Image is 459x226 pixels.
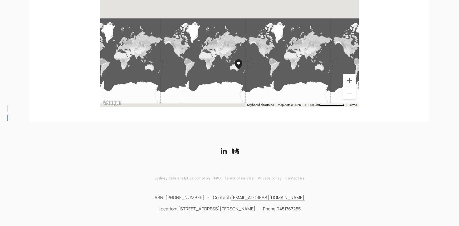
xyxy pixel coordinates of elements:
button: Zoom in [343,74,356,87]
a: Medium [232,148,239,155]
span: 10000 km [305,103,319,107]
button: Keyboard shortcuts [247,103,274,107]
p: ABN: [PHONE_NUMBER] - Contact: [33,194,426,201]
a: Terms [348,103,357,107]
a: LinkedIn [220,148,227,155]
a: FAQ [214,175,225,182]
p: Location: [STREET_ADDRESS][PERSON_NAME] - Phone: [33,205,426,212]
a: Sydney data analytics company [155,175,214,182]
div: White Box Analytics 5 Martin Place Sydney, NSW, 2000, Australia [235,59,250,79]
span: Map data ©2025 [278,103,301,107]
a: 0451767255 [277,206,301,212]
a: Open this area in Google Maps (opens a new window) [102,99,122,107]
a: Contact us [285,175,308,182]
button: Map Scale: 10000 km per 77 pixels [303,103,346,107]
img: Google [102,99,122,107]
a: Privacy policy [258,175,285,182]
button: Zoom out [343,87,356,99]
a: [EMAIL_ADDRESS][DOMAIN_NAME] [231,194,304,201]
a: Terms of service [225,175,258,182]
